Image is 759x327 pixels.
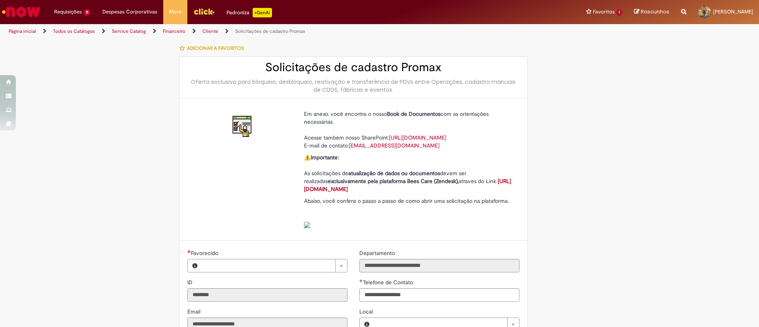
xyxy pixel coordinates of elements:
[187,308,202,315] span: Somente leitura - Email
[187,78,519,94] div: Oferta exclusiva para bloqueio, desbloqueio, reativação e transferência de PDVs entre Operações, ...
[187,308,202,316] label: Somente leitura - Email
[202,28,218,34] a: Cliente
[53,28,95,34] a: Todos os Catálogos
[304,178,511,193] a: [URL][DOMAIN_NAME]
[230,114,255,139] img: Solicitações de cadastro Promax
[187,45,244,51] span: Adicionar a Favoritos
[616,9,622,16] span: 1
[9,28,36,34] a: Página inicial
[83,9,91,16] span: 11
[363,279,415,286] span: Telefone de Contato
[187,288,347,302] input: ID
[163,28,185,34] a: Financeiro
[188,259,202,272] button: Favorecido, Visualizar este registro
[349,142,440,149] a: [EMAIL_ADDRESS][DOMAIN_NAME]
[187,250,191,253] span: Necessários
[311,154,339,161] strong: Importante:
[359,249,396,257] label: Somente leitura - Departamento
[187,61,519,74] h2: Solicitações de cadastro Promax
[304,197,514,229] p: Abaixo, você confere o passo a passo de como abrir uma solicitação na plataforma.
[169,8,181,16] span: More
[359,288,519,302] input: Telefone de Contato
[187,279,194,286] span: Somente leitura - ID
[348,170,440,177] strong: atualização de dados ou documentos
[304,153,514,193] p: ⚠️ As solicitações de devem ser realizadas atraves do Link
[102,8,157,16] span: Despesas Corporativas
[1,4,42,20] img: ServiceNow
[179,40,248,57] button: Adicionar a Favoritos
[304,110,514,149] p: Em anexo, você encontra o nosso com as orientações necessárias. Acesse também nosso SharePoint: E...
[359,279,363,282] span: Obrigatório Preenchido
[641,8,669,15] span: Rascunhos
[328,178,459,185] strong: exclusivamente pela plataforma Bees Care (Zendesk),
[359,259,519,272] input: Departamento
[202,259,347,272] a: Limpar campo Favorecido
[593,8,615,16] span: Favoritos
[235,28,305,34] a: Solicitações de cadastro Promax
[253,8,272,17] p: +GenAi
[112,28,146,34] a: Service Catalog
[6,24,500,39] ul: Trilhas de página
[191,250,220,257] span: Necessários - Favorecido
[304,222,310,228] img: sys_attachment.do
[193,6,215,17] img: click_logo_yellow_360x200.png
[389,134,446,141] a: [URL][DOMAIN_NAME]
[387,110,440,117] strong: Book de Documentos
[713,8,753,15] span: [PERSON_NAME]
[359,308,374,315] span: Local
[54,8,82,16] span: Requisições
[634,8,669,16] a: Rascunhos
[187,278,194,286] label: Somente leitura - ID
[227,8,272,17] div: Padroniza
